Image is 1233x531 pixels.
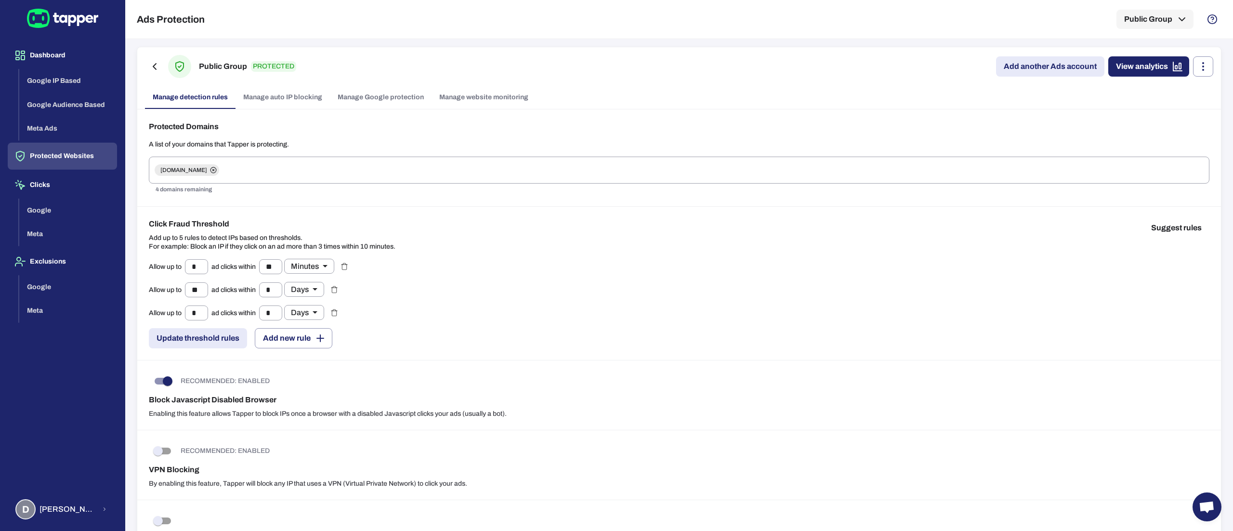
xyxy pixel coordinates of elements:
button: Google [19,199,117,223]
h5: Ads Protection [137,13,205,25]
button: Public Group [1116,10,1194,29]
p: Add up to 5 rules to detect IPs based on thresholds. For example: Block an IP if they click on an... [149,234,395,251]
a: Open chat [1193,492,1221,521]
button: Add new rule [255,328,332,348]
h6: Protected Domains [149,121,1209,133]
div: D [15,499,36,519]
a: Meta Ads [19,124,117,132]
p: RECOMMENDED: ENABLED [181,447,270,455]
a: Add another Ads account [996,56,1104,77]
p: A list of your domains that Tapper is protecting. [149,140,1209,149]
button: Dashboard [8,42,117,69]
p: 4 domains remaining [156,185,1203,195]
div: Allow up to ad clicks within [149,259,334,274]
button: Exclusions [8,248,117,275]
div: Minutes [284,259,334,274]
button: Google [19,275,117,299]
button: Suggest rules [1143,218,1209,238]
p: By enabling this feature, Tapper will block any IP that uses a VPN (Virtual Private Network) to c... [149,479,1209,488]
div: Allow up to ad clicks within [149,305,324,320]
div: Allow up to ad clicks within [149,282,324,297]
a: Manage detection rules [145,86,236,109]
a: Exclusions [8,257,117,265]
button: D[PERSON_NAME] [PERSON_NAME] [8,495,117,523]
button: Meta [19,299,117,323]
a: View analytics [1108,56,1189,77]
a: Manage Google protection [330,86,432,109]
button: Google Audience Based [19,93,117,117]
h6: Block Javascript Disabled Browser [149,394,1209,406]
button: Meta [19,222,117,246]
h6: Public Group [199,61,247,72]
a: Protected Websites [8,151,117,159]
a: Clicks [8,180,117,188]
span: [PERSON_NAME] [PERSON_NAME] [39,504,96,514]
a: Google Audience Based [19,100,117,108]
button: Protected Websites [8,143,117,170]
a: Manage auto IP blocking [236,86,330,109]
button: Meta Ads [19,117,117,141]
div: Days [284,282,324,297]
button: Clicks [8,172,117,199]
a: Meta [19,306,117,314]
span: [DOMAIN_NAME] [155,166,213,174]
div: Days [284,305,324,320]
h6: Click Fraud Threshold [149,218,395,230]
button: Google IP Based [19,69,117,93]
div: [DOMAIN_NAME] [155,164,219,176]
a: Google [19,205,117,213]
a: Dashboard [8,51,117,59]
a: Google [19,282,117,290]
p: RECOMMENDED: ENABLED [181,377,270,385]
a: Meta [19,229,117,238]
p: PROTECTED [251,61,296,72]
h6: VPN Blocking [149,464,1209,476]
button: Update threshold rules [149,328,247,348]
a: Google IP Based [19,76,117,84]
p: Enabling this feature allows Tapper to block IPs once a browser with a disabled Javascript clicks... [149,410,1209,418]
a: Manage website monitoring [432,86,536,109]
